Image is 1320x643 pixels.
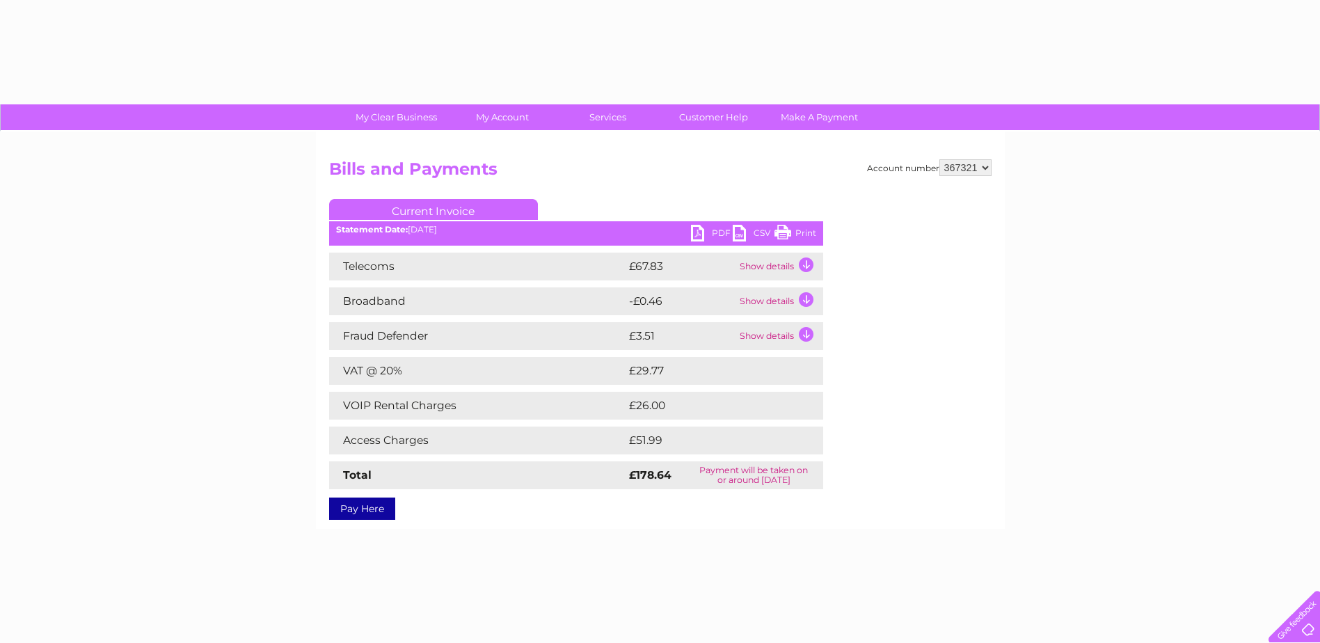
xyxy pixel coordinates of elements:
td: £67.83 [626,253,736,280]
a: My Account [445,104,559,130]
td: £29.77 [626,357,795,385]
a: Current Invoice [329,199,538,220]
td: £26.00 [626,392,796,420]
td: VOIP Rental Charges [329,392,626,420]
h2: Bills and Payments [329,159,992,186]
strong: Total [343,468,372,482]
a: Pay Here [329,498,395,520]
a: Print [774,225,816,245]
a: Customer Help [656,104,771,130]
td: Fraud Defender [329,322,626,350]
td: Payment will be taken on or around [DATE] [685,461,823,489]
a: Services [550,104,665,130]
b: Statement Date: [336,224,408,235]
td: Access Charges [329,427,626,454]
td: -£0.46 [626,287,736,315]
a: My Clear Business [339,104,454,130]
a: CSV [733,225,774,245]
td: £51.99 [626,427,794,454]
td: Show details [736,287,823,315]
a: PDF [691,225,733,245]
td: Broadband [329,287,626,315]
strong: £178.64 [629,468,671,482]
td: £3.51 [626,322,736,350]
div: Account number [867,159,992,176]
div: [DATE] [329,225,823,235]
td: Show details [736,253,823,280]
a: Make A Payment [762,104,877,130]
td: VAT @ 20% [329,357,626,385]
td: Show details [736,322,823,350]
td: Telecoms [329,253,626,280]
